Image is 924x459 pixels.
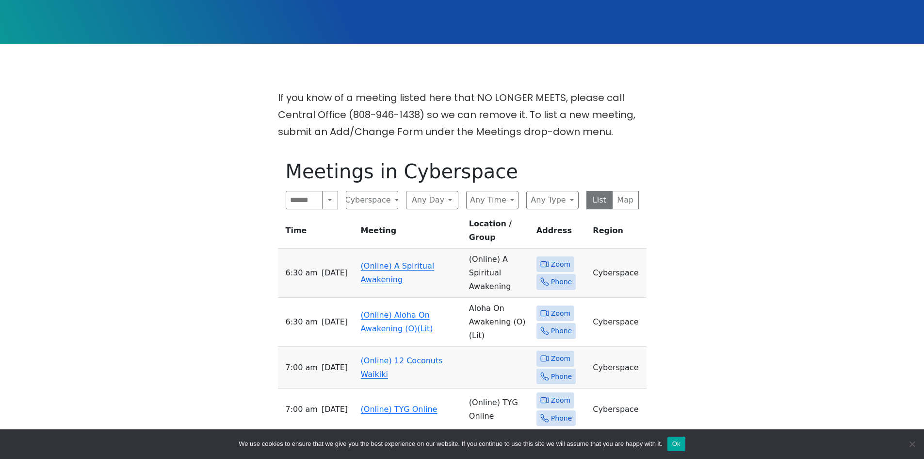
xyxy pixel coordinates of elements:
td: (Online) A Spiritual Awakening [465,249,533,298]
th: Time [278,217,357,249]
th: Meeting [357,217,465,249]
a: (Online) A Spiritual Awakening [361,261,435,284]
td: Cyberspace [589,298,646,347]
button: Any Type [526,191,579,209]
a: (Online) Aloha On Awakening (O)(Lit) [361,310,433,333]
td: (Online) TYG Online [465,389,533,430]
p: If you know of a meeting listed here that NO LONGER MEETS, please call Central Office (808-946-14... [278,89,647,140]
span: [DATE] [322,266,348,280]
span: [DATE] [322,315,348,329]
button: Map [612,191,639,209]
span: Zoom [551,394,570,407]
span: Zoom [551,353,570,365]
span: 7:00 AM [286,361,318,374]
th: Region [589,217,646,249]
span: 6:30 AM [286,315,318,329]
span: Phone [551,371,572,383]
td: Cyberspace [589,347,646,389]
span: We use cookies to ensure that we give you the best experience on our website. If you continue to ... [239,439,662,449]
span: 7:00 AM [286,403,318,416]
th: Location / Group [465,217,533,249]
span: Zoom [551,258,570,271]
span: Phone [551,412,572,425]
span: [DATE] [322,361,348,374]
button: Cyberspace [346,191,398,209]
a: (Online) TYG Online [361,405,438,414]
button: List [586,191,613,209]
button: Ok [667,437,685,451]
a: (Online) 12 Coconuts Waikiki [361,356,443,379]
button: Search [322,191,338,209]
input: Search [286,191,323,209]
td: Cyberspace [589,249,646,298]
span: Zoom [551,307,570,320]
span: Phone [551,276,572,288]
button: Any Day [406,191,458,209]
span: Phone [551,325,572,337]
span: 6:30 AM [286,266,318,280]
td: Aloha On Awakening (O) (Lit) [465,298,533,347]
span: [DATE] [322,403,348,416]
th: Address [533,217,589,249]
button: Any Time [466,191,519,209]
h1: Meetings in Cyberspace [286,160,639,183]
td: Cyberspace [589,389,646,430]
span: No [907,439,917,449]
